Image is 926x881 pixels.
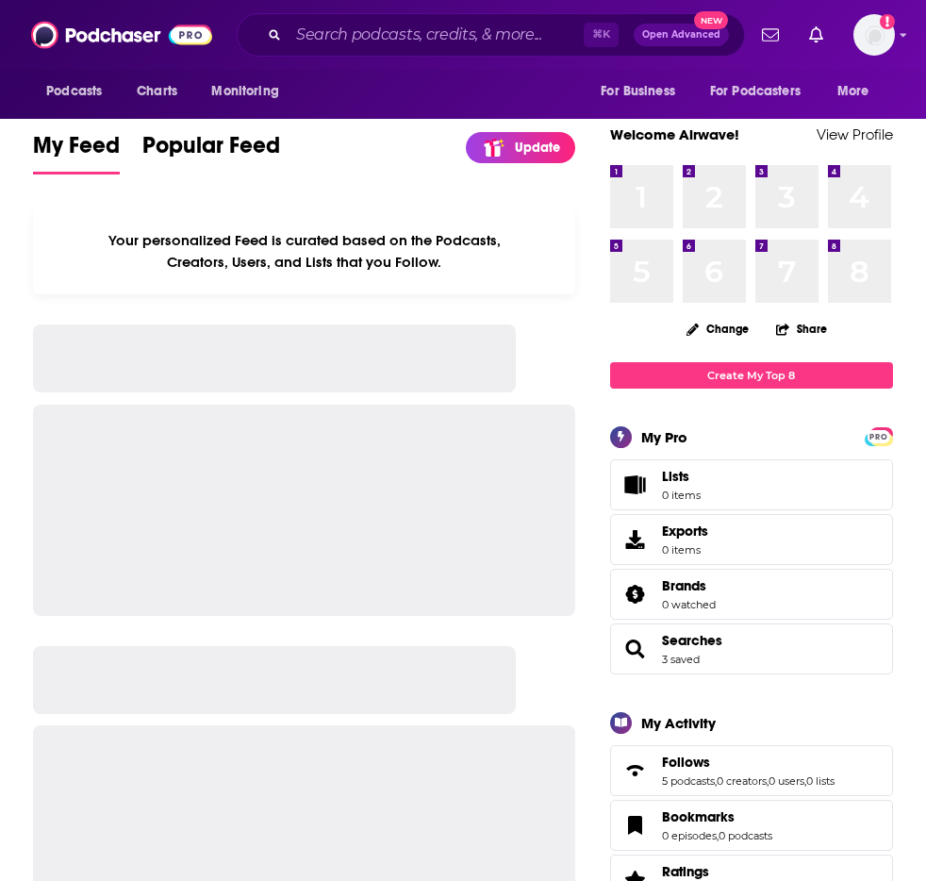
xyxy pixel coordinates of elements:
span: Brands [662,577,706,594]
span: Lists [617,472,654,498]
a: 0 watched [662,598,716,611]
span: Podcasts [46,78,102,105]
img: Podchaser - Follow, Share and Rate Podcasts [31,17,212,53]
a: 3 saved [662,653,700,666]
a: Ratings [662,863,772,880]
a: Create My Top 8 [610,362,893,388]
span: More [837,78,869,105]
span: Charts [137,78,177,105]
a: Follows [617,757,654,784]
span: 0 items [662,543,708,557]
a: PRO [868,428,890,442]
a: 5 podcasts [662,774,715,788]
a: Brands [662,577,716,594]
button: open menu [33,74,126,109]
div: Search podcasts, credits, & more... [237,13,745,57]
span: Lists [662,468,689,485]
a: Searches [617,636,654,662]
a: Lists [610,459,893,510]
input: Search podcasts, credits, & more... [289,20,584,50]
button: Show profile menu [853,14,895,56]
a: 0 creators [717,774,767,788]
div: My Pro [641,428,687,446]
span: , [767,774,769,788]
button: Change [675,317,760,341]
span: , [717,829,719,842]
span: , [804,774,806,788]
span: For Business [601,78,675,105]
div: Your personalized Feed is curated based on the Podcasts, Creators, Users, and Lists that you Follow. [33,208,575,294]
a: Follows [662,754,835,771]
span: PRO [868,430,890,444]
span: For Podcasters [710,78,801,105]
span: ⌘ K [584,23,619,47]
a: Update [466,132,575,163]
a: View Profile [817,125,893,143]
span: New [694,11,728,29]
a: 0 users [769,774,804,788]
a: 0 lists [806,774,835,788]
span: Bookmarks [610,800,893,851]
button: open menu [698,74,828,109]
a: Show notifications dropdown [802,19,831,51]
a: Searches [662,632,722,649]
a: Bookmarks [617,812,654,839]
a: My Feed [33,131,120,175]
button: open menu [587,74,699,109]
a: 0 podcasts [719,829,772,842]
button: Share [775,310,828,347]
span: Open Advanced [642,30,720,40]
span: Searches [610,623,893,674]
button: open menu [198,74,303,109]
span: Exports [662,523,708,540]
svg: Add a profile image [880,14,895,29]
a: Exports [610,514,893,565]
span: Logged in as AirwaveMedia [853,14,895,56]
span: Exports [617,526,654,553]
span: Lists [662,468,701,485]
a: Brands [617,581,654,607]
button: Open AdvancedNew [634,24,729,46]
span: Follows [610,745,893,796]
a: Popular Feed [142,131,280,175]
span: 0 items [662,489,701,502]
span: Bookmarks [662,808,735,825]
span: Popular Feed [142,131,280,171]
span: Brands [610,569,893,620]
button: open menu [824,74,893,109]
p: Update [515,140,560,156]
img: User Profile [853,14,895,56]
a: Welcome Airwave! [610,125,739,143]
a: Bookmarks [662,808,772,825]
a: Charts [124,74,189,109]
div: My Activity [641,714,716,732]
a: Show notifications dropdown [754,19,786,51]
span: , [715,774,717,788]
span: Ratings [662,863,709,880]
span: Follows [662,754,710,771]
span: Monitoring [211,78,278,105]
span: My Feed [33,131,120,171]
a: 0 episodes [662,829,717,842]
